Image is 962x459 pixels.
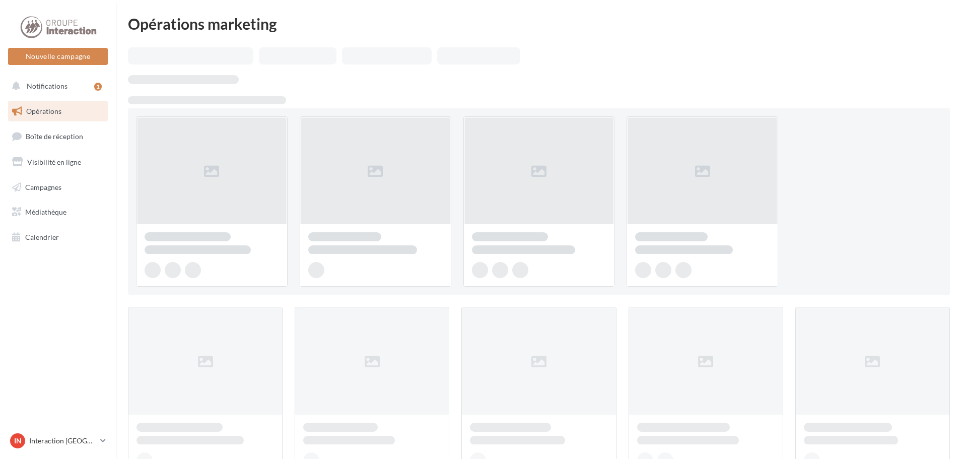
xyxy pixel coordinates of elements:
[6,177,110,198] a: Campagnes
[6,227,110,248] a: Calendrier
[6,202,110,223] a: Médiathèque
[29,436,96,446] p: Interaction [GEOGRAPHIC_DATA]
[6,125,110,147] a: Boîte de réception
[27,158,81,166] span: Visibilité en ligne
[25,233,59,241] span: Calendrier
[8,431,108,450] a: IN Interaction [GEOGRAPHIC_DATA]
[6,101,110,122] a: Opérations
[26,132,83,141] span: Boîte de réception
[25,182,61,191] span: Campagnes
[8,48,108,65] button: Nouvelle campagne
[14,436,22,446] span: IN
[26,107,61,115] span: Opérations
[25,208,66,216] span: Médiathèque
[6,152,110,173] a: Visibilité en ligne
[94,83,102,91] div: 1
[27,82,67,90] span: Notifications
[128,16,950,31] div: Opérations marketing
[6,76,106,97] button: Notifications 1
